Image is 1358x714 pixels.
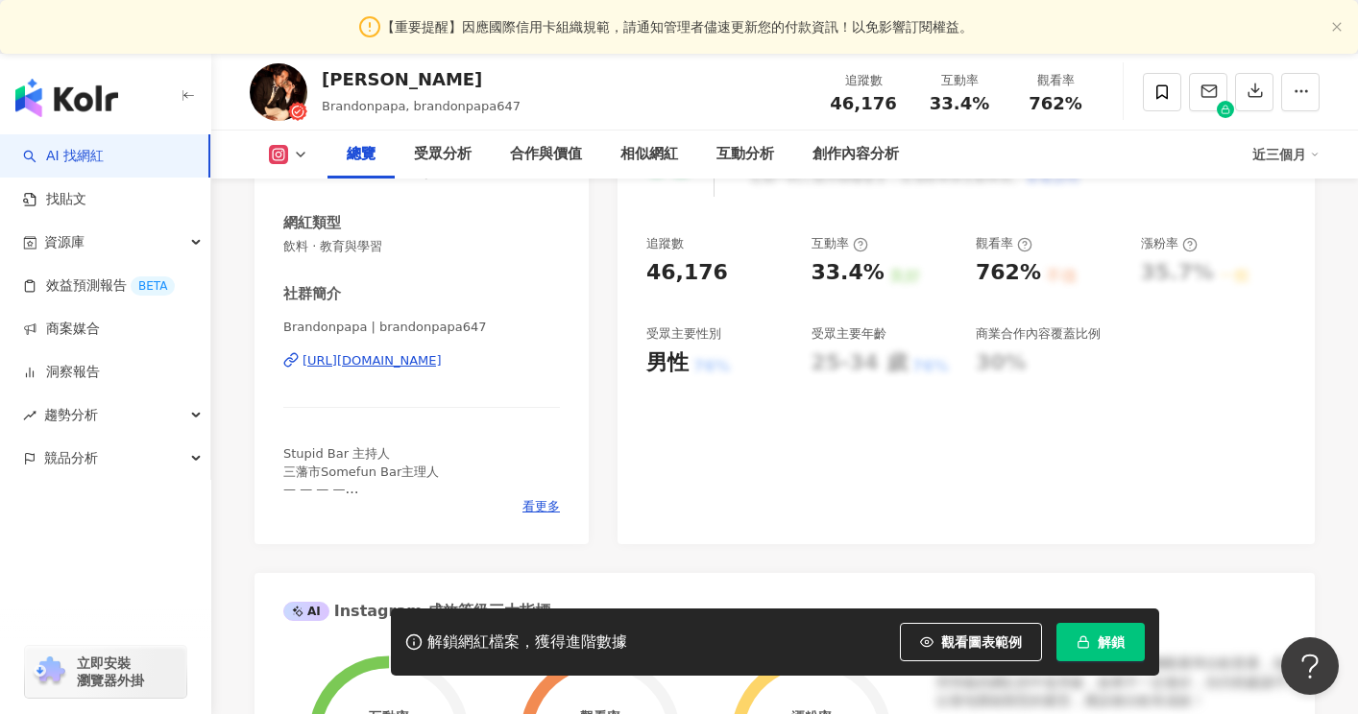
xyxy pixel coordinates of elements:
[23,363,100,382] a: 洞察報告
[1019,71,1092,90] div: 觀看率
[250,63,307,121] img: KOL Avatar
[31,656,68,687] img: chrome extension
[620,143,678,166] div: 相似網紅
[1056,623,1145,661] button: 解鎖
[23,190,86,209] a: 找貼文
[322,67,521,91] div: [PERSON_NAME]
[522,498,560,515] span: 看更多
[23,320,100,339] a: 商案媒合
[283,352,560,369] a: [URL][DOMAIN_NAME]
[936,654,1286,711] div: 該網紅的互動率和漲粉率都不錯，唯獨觀看率比較普通，為同等級的網紅的中低等級，效果不一定會好，但仍然建議可以發包開箱類型的案型，應該會比較有成效！
[23,147,104,166] a: searchAI 找網紅
[283,446,532,601] span: Stupid Bar 主持人 三藩市Somefun Bar主理人 — — — — IG合作👉請私訊 Stupid Bar 頻道合作📩[EMAIL_ADDRESS][DOMAIN_NAME] — ...
[812,143,899,166] div: 創作內容分析
[1141,235,1198,252] div: 漲粉率
[23,276,175,296] a: 效益預測報告BETA
[44,221,85,264] span: 資源庫
[1331,21,1343,34] button: close
[414,143,472,166] div: 受眾分析
[646,325,721,343] div: 受眾主要性別
[1029,94,1082,113] span: 762%
[322,99,521,113] span: Brandonpapa, brandonpapa647
[283,601,550,622] div: Instagram 成效等級三大指標
[716,143,774,166] div: 互動分析
[23,409,36,422] span: rise
[427,632,627,653] div: 解鎖網紅檔案，獲得進階數據
[1098,634,1125,650] span: 解鎖
[646,348,689,378] div: 男性
[923,71,996,90] div: 互動率
[381,16,973,37] span: 【重要提醒】因應國際信用卡組織規範，請通知管理者儘速更新您的付款資訊！以免影響訂閱權益。
[930,94,989,113] span: 33.4%
[812,235,868,252] div: 互動率
[1252,139,1320,170] div: 近三個月
[283,238,560,255] span: 飲料 · 教育與學習
[827,71,900,90] div: 追蹤數
[646,258,728,288] div: 46,176
[812,258,885,288] div: 33.4%
[283,284,341,304] div: 社群簡介
[830,93,896,113] span: 46,176
[25,646,186,698] a: chrome extension立即安裝 瀏覽器外掛
[941,634,1022,650] span: 觀看圖表範例
[15,79,118,117] img: logo
[283,319,560,336] span: Brandonpapa | brandonpapa647
[77,654,144,689] span: 立即安裝 瀏覽器外掛
[900,623,1042,661] button: 觀看圖表範例
[510,143,582,166] div: 合作與價值
[1331,21,1343,33] span: close
[44,437,98,480] span: 競品分析
[283,213,341,233] div: 網紅類型
[812,325,886,343] div: 受眾主要年齡
[283,602,329,621] div: AI
[347,143,376,166] div: 總覽
[44,393,98,437] span: 趨勢分析
[303,352,442,369] div: [URL][DOMAIN_NAME]
[646,235,684,252] div: 追蹤數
